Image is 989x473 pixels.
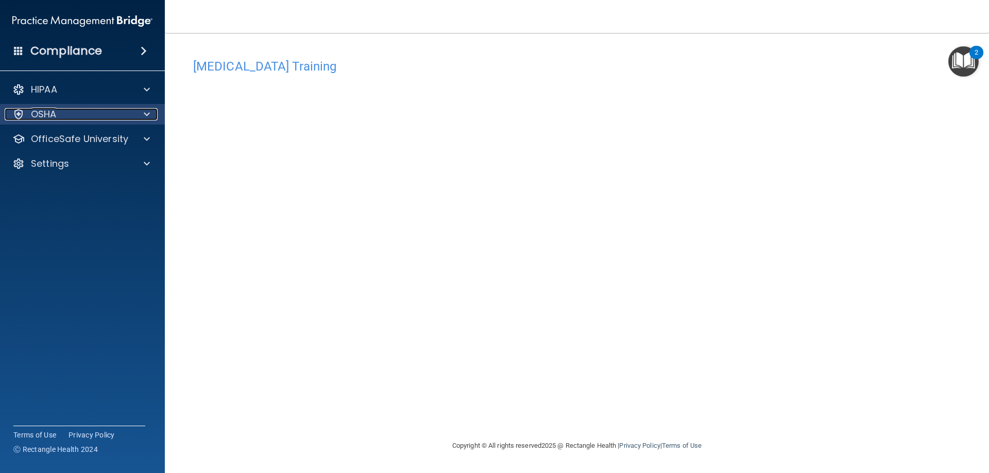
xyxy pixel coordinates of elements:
[12,133,150,145] a: OfficeSafe University
[31,83,57,96] p: HIPAA
[31,108,57,120] p: OSHA
[31,157,69,170] p: Settings
[389,429,765,462] div: Copyright © All rights reserved 2025 @ Rectangle Health | |
[193,79,708,395] iframe: covid-19
[31,133,128,145] p: OfficeSafe University
[811,400,977,441] iframe: Drift Widget Chat Controller
[69,430,115,440] a: Privacy Policy
[662,442,702,449] a: Terms of Use
[619,442,660,449] a: Privacy Policy
[30,44,102,58] h4: Compliance
[948,46,979,77] button: Open Resource Center, 2 new notifications
[12,108,150,120] a: OSHA
[12,157,150,170] a: Settings
[13,430,56,440] a: Terms of Use
[13,444,98,454] span: Ⓒ Rectangle Health 2024
[12,83,150,96] a: HIPAA
[193,60,961,73] h4: [MEDICAL_DATA] Training
[975,52,978,66] div: 2
[12,11,152,31] img: PMB logo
